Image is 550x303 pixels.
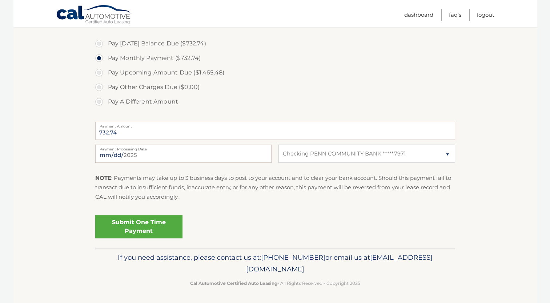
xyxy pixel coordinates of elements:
[246,253,433,273] span: [EMAIL_ADDRESS][DOMAIN_NAME]
[477,9,494,21] a: Logout
[261,253,325,262] span: [PHONE_NUMBER]
[449,9,461,21] a: FAQ's
[190,280,277,286] strong: Cal Automotive Certified Auto Leasing
[95,80,455,94] label: Pay Other Charges Due ($0.00)
[404,9,433,21] a: Dashboard
[95,36,455,51] label: Pay [DATE] Balance Due ($732.74)
[95,65,455,80] label: Pay Upcoming Amount Due ($1,465.48)
[95,174,111,181] strong: NOTE
[95,215,182,238] a: Submit One Time Payment
[95,173,455,202] p: : Payments may take up to 3 business days to post to your account and to clear your bank account....
[95,145,272,150] label: Payment Processing Date
[100,279,450,287] p: - All Rights Reserved - Copyright 2025
[56,5,132,26] a: Cal Automotive
[95,122,455,128] label: Payment Amount
[95,51,455,65] label: Pay Monthly Payment ($732.74)
[95,94,455,109] label: Pay A Different Amount
[95,122,455,140] input: Payment Amount
[100,252,450,275] p: If you need assistance, please contact us at: or email us at
[95,145,272,163] input: Payment Date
